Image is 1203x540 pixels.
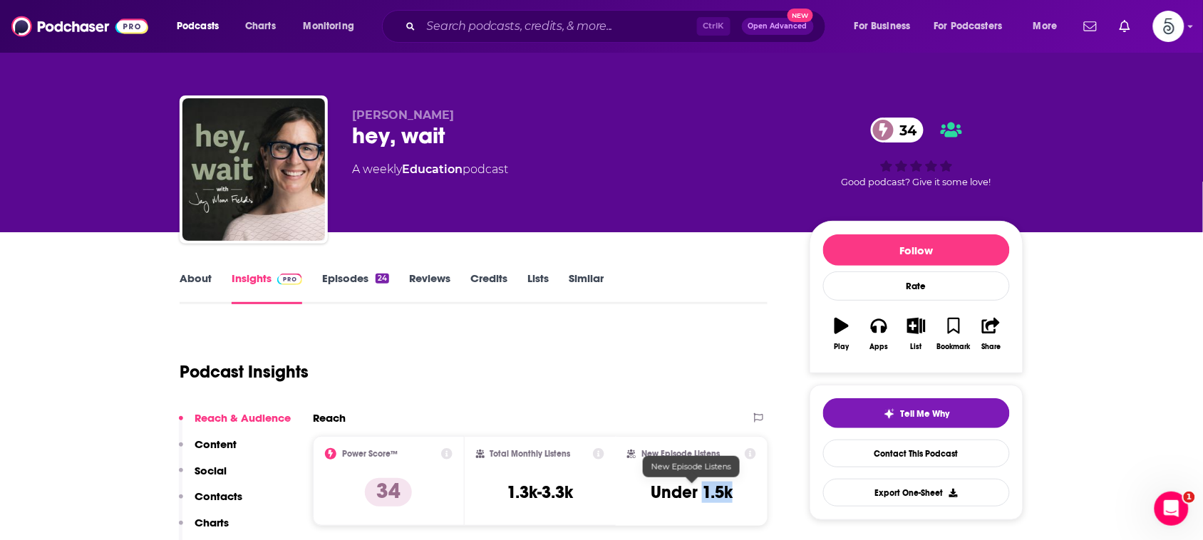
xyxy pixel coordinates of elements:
[277,274,302,285] img: Podchaser Pro
[901,408,950,420] span: Tell Me Why
[1114,14,1136,38] a: Show notifications dropdown
[925,15,1023,38] button: open menu
[845,15,929,38] button: open menu
[421,15,697,38] input: Search podcasts, credits, & more...
[352,108,454,122] span: [PERSON_NAME]
[973,308,1010,360] button: Share
[823,398,1010,428] button: tell me why sparkleTell Me Why
[823,234,1010,266] button: Follow
[885,118,924,142] span: 34
[180,271,212,304] a: About
[376,274,389,284] div: 24
[937,343,971,351] div: Bookmark
[365,478,412,507] p: 34
[935,308,972,360] button: Bookmark
[823,440,1010,467] a: Contact This Podcast
[195,464,227,477] p: Social
[470,271,507,304] a: Credits
[195,516,229,529] p: Charts
[1078,14,1103,38] a: Show notifications dropdown
[507,482,573,503] h3: 1.3k-3.3k
[527,271,549,304] a: Lists
[322,271,389,304] a: Episodes24
[651,482,733,503] h3: Under 1.5k
[884,408,895,420] img: tell me why sparkle
[195,489,242,503] p: Contacts
[11,13,148,40] img: Podchaser - Follow, Share and Rate Podcasts
[409,271,450,304] a: Reviews
[1153,11,1184,42] span: Logged in as Spiral5-G2
[167,15,237,38] button: open menu
[697,17,730,36] span: Ctrl K
[195,437,237,451] p: Content
[1155,492,1189,526] iframe: Intercom live chat
[870,343,889,351] div: Apps
[835,343,850,351] div: Play
[313,411,346,425] h2: Reach
[898,308,935,360] button: List
[352,161,508,178] div: A weekly podcast
[304,16,354,36] span: Monitoring
[1153,11,1184,42] button: Show profile menu
[179,464,227,490] button: Social
[232,271,302,304] a: InsightsPodchaser Pro
[402,162,463,176] a: Education
[871,118,924,142] a: 34
[236,15,284,38] a: Charts
[651,462,731,472] span: New Episode Listens
[177,16,219,36] span: Podcasts
[641,449,720,459] h2: New Episode Listens
[855,16,911,36] span: For Business
[1023,15,1075,38] button: open menu
[179,489,242,516] button: Contacts
[788,9,813,22] span: New
[1184,492,1195,503] span: 1
[294,15,373,38] button: open menu
[490,449,571,459] h2: Total Monthly Listens
[742,18,814,35] button: Open AdvancedNew
[182,98,325,241] img: hey, wait
[748,23,807,30] span: Open Advanced
[823,271,1010,301] div: Rate
[569,271,604,304] a: Similar
[860,308,897,360] button: Apps
[342,449,398,459] h2: Power Score™
[179,411,291,437] button: Reach & Audience
[179,437,237,464] button: Content
[1033,16,1058,36] span: More
[396,10,840,43] div: Search podcasts, credits, & more...
[823,308,860,360] button: Play
[823,479,1010,507] button: Export One-Sheet
[180,361,309,383] h1: Podcast Insights
[911,343,922,351] div: List
[245,16,276,36] span: Charts
[1153,11,1184,42] img: User Profile
[842,177,991,187] span: Good podcast? Give it some love!
[195,411,291,425] p: Reach & Audience
[981,343,1001,351] div: Share
[934,16,1003,36] span: For Podcasters
[810,108,1023,197] div: 34Good podcast? Give it some love!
